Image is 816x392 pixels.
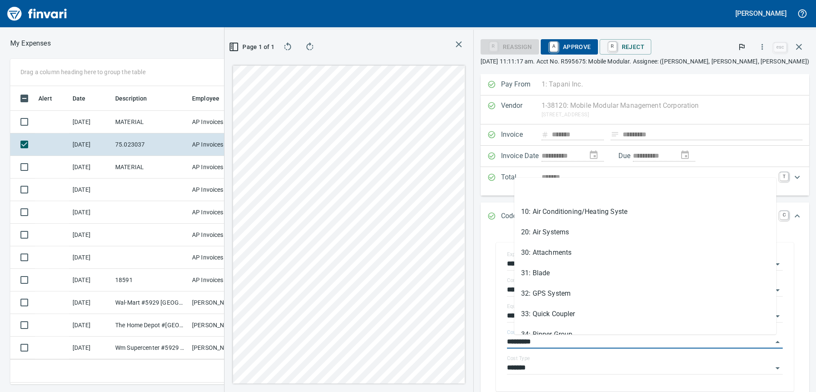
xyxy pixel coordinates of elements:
td: [DATE] [69,291,112,314]
td: AP Invoices [189,133,253,156]
td: Wm Supercenter #5929 [GEOGRAPHIC_DATA] [112,337,189,359]
td: [DATE] [69,314,112,337]
label: Cost Code [507,330,530,335]
button: Open [772,310,784,322]
span: Description [115,93,158,104]
a: R [609,42,617,51]
td: [DATE] [69,337,112,359]
td: [DATE] [69,246,112,269]
span: Page 1 of 1 [235,42,270,52]
td: The Home Depot #[GEOGRAPHIC_DATA] [112,314,189,337]
button: AApprove [541,39,598,55]
span: Date [73,93,97,104]
label: Cost Type [507,356,530,361]
label: Expense Type [507,252,539,257]
div: Reassign [481,43,539,50]
td: AP Invoices [189,111,253,133]
td: [DATE] [69,133,112,156]
td: AP Invoices [189,269,253,291]
span: Employee [192,93,219,104]
td: 75.023037 [112,133,189,156]
a: esc [774,43,787,52]
p: Code [501,211,542,222]
span: Close invoice [772,37,809,57]
li: 20: Air Systems [514,222,776,242]
li: 34: Ripper Group [514,324,776,345]
span: Employee [192,93,230,104]
li: 10: Air Conditioning/Heating Syste [514,202,776,222]
span: Approve [548,40,591,54]
td: Wal-Mart #5929 [GEOGRAPHIC_DATA] [112,291,189,314]
td: [PERSON_NAME] [189,337,253,359]
p: Total [501,172,542,190]
td: [DATE] [69,156,112,179]
button: RReject [600,39,651,55]
li: 30: Attachments [514,242,776,263]
td: AP Invoices [189,179,253,201]
p: [DATE] 11:11:17 am. Acct No. R595675: Mobile Modular. Assignee: ([PERSON_NAME], [PERSON_NAME], [P... [481,57,809,66]
td: AP Invoices [189,246,253,269]
div: Expand [481,167,809,196]
h5: [PERSON_NAME] [735,9,787,18]
label: Company [507,278,529,283]
a: C [780,211,788,219]
td: AP Invoices [189,201,253,224]
button: Flag [732,37,751,56]
label: Equipment [507,304,532,309]
button: Page 1 of 1 [231,39,274,55]
button: Open [772,258,784,270]
td: MATERIAL [112,156,189,179]
td: [DATE] [69,201,112,224]
span: Alert [38,93,52,104]
td: [PERSON_NAME] [189,314,253,337]
button: Close [772,336,784,348]
li: 33: Quick Coupler [514,304,776,324]
button: More [753,37,772,56]
button: [PERSON_NAME] [733,7,789,20]
img: Finvari [5,3,69,24]
td: [DATE] [69,111,112,133]
button: Open [772,362,784,374]
td: [DATE] [69,269,112,291]
a: T [780,172,788,181]
span: Reject [606,40,644,54]
span: Alert [38,93,63,104]
span: Date [73,93,86,104]
a: A [550,42,558,51]
td: AP Invoices [189,156,253,179]
td: AP Invoices [189,224,253,246]
td: [PERSON_NAME] [189,291,253,314]
p: My Expenses [10,38,51,49]
span: Description [115,93,147,104]
li: 31: Blade [514,263,776,283]
nav: breadcrumb [10,38,51,49]
li: 32: GPS System [514,283,776,304]
td: 18591 [112,269,189,291]
button: Open [772,284,784,296]
p: Drag a column heading here to group the table [20,68,146,76]
td: [DATE] [69,224,112,246]
td: MATERIAL [112,111,189,133]
div: Expand [481,202,809,231]
td: [DATE] [69,179,112,201]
